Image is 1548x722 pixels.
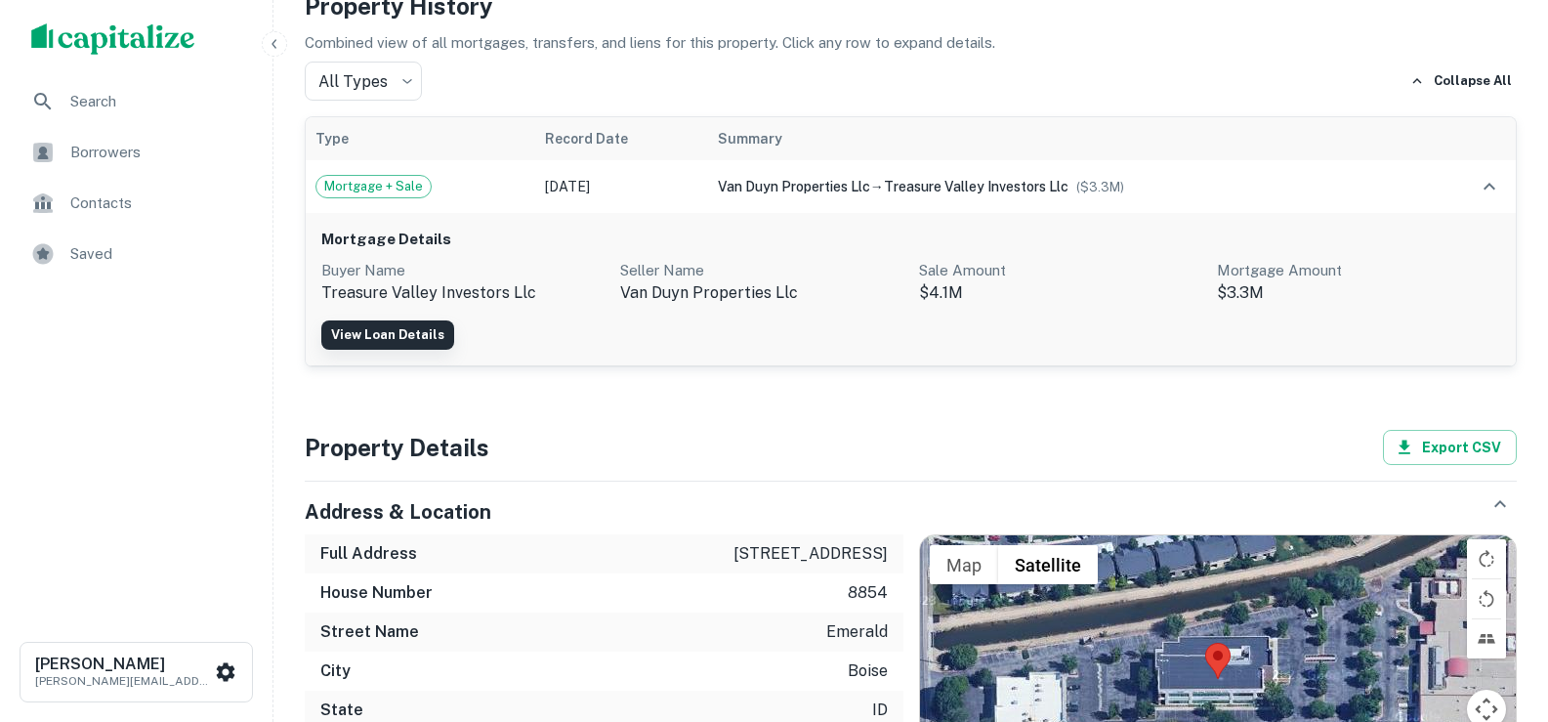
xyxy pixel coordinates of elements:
[35,657,211,672] h6: [PERSON_NAME]
[708,117,1427,160] th: Summary
[305,497,491,527] h5: Address & Location
[535,160,708,213] td: [DATE]
[718,176,1417,197] div: →
[826,620,888,644] p: emerald
[320,620,419,644] h6: Street Name
[20,642,253,702] button: [PERSON_NAME][PERSON_NAME][EMAIL_ADDRESS][DOMAIN_NAME]
[535,117,708,160] th: Record Date
[70,90,245,113] span: Search
[884,179,1068,194] span: treasure valley investors llc
[733,542,888,566] p: [STREET_ADDRESS]
[321,281,605,305] p: treasure valley investors llc
[70,191,245,215] span: Contacts
[848,659,888,683] p: boise
[1383,430,1517,465] button: Export CSV
[16,231,257,277] a: Saved
[620,259,903,282] p: Seller Name
[16,78,257,125] a: Search
[306,117,535,160] th: Type
[70,242,245,266] span: Saved
[1405,66,1517,96] button: Collapse All
[35,672,211,690] p: [PERSON_NAME][EMAIL_ADDRESS][DOMAIN_NAME]
[305,430,489,465] h4: Property Details
[872,699,888,722] p: id
[16,129,257,176] a: Borrowers
[70,141,245,164] span: Borrowers
[321,259,605,282] p: Buyer Name
[1217,281,1500,305] p: $3.3M
[321,229,1500,251] h6: Mortgage Details
[320,659,351,683] h6: City
[320,542,417,566] h6: Full Address
[919,259,1202,282] p: Sale Amount
[919,281,1202,305] p: $4.1M
[1076,180,1124,194] span: ($ 3.3M )
[1467,539,1506,578] button: Rotate map clockwise
[620,281,903,305] p: van duyn properties llc
[321,320,454,350] a: View Loan Details
[305,31,1517,55] p: Combined view of all mortgages, transfers, and liens for this property. Click any row to expand d...
[930,545,998,584] button: Show street map
[31,23,195,55] img: capitalize-logo.png
[305,62,422,101] div: All Types
[316,177,431,196] span: Mortgage + Sale
[320,581,433,605] h6: House Number
[998,545,1098,584] button: Show satellite imagery
[1450,566,1548,659] iframe: Chat Widget
[848,581,888,605] p: 8854
[1473,170,1506,203] button: expand row
[718,179,870,194] span: van duyn properties llc
[1217,259,1500,282] p: Mortgage Amount
[320,699,363,722] h6: State
[16,180,257,227] a: Contacts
